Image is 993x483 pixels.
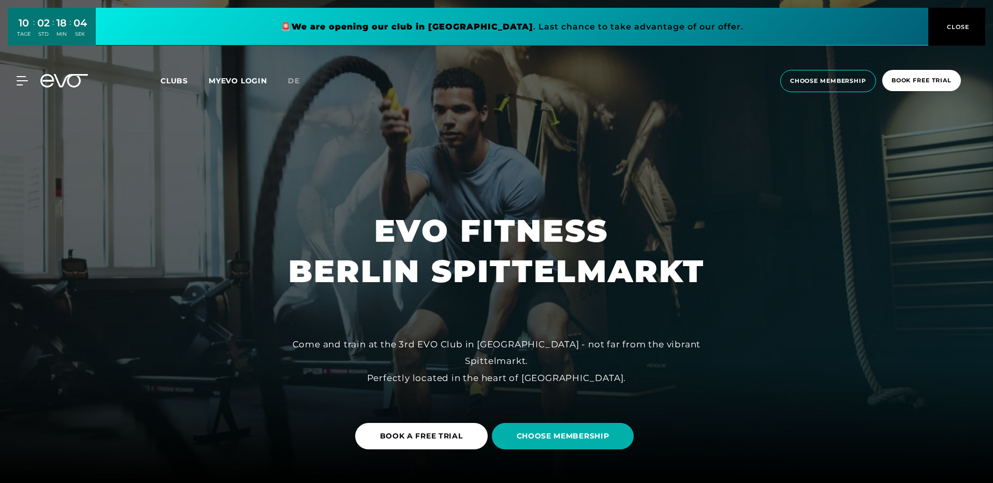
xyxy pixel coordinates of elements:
div: 04 [74,16,87,31]
a: CHOOSE MEMBERSHIP [492,415,638,457]
span: choose membership [790,77,866,85]
a: BOOK A FREE TRIAL [355,415,492,457]
a: book free trial [879,70,964,92]
div: STD [37,31,50,38]
div: SEK [74,31,87,38]
span: BOOK A FREE TRIAL [380,431,463,442]
div: TAGE [17,31,31,38]
div: : [52,17,54,44]
span: de [288,76,300,85]
div: 10 [17,16,31,31]
a: MYEVO LOGIN [209,76,267,85]
h1: EVO FITNESS BERLIN SPITTELMARKT [288,211,705,291]
span: Clubs [160,76,188,85]
a: Clubs [160,76,209,85]
span: CLOSE [944,22,970,32]
div: 02 [37,16,50,31]
div: : [33,17,35,44]
div: 18 [56,16,67,31]
span: CHOOSE MEMBERSHIP [517,431,609,442]
div: : [69,17,71,44]
a: de [288,75,312,87]
button: CLOSE [928,8,985,46]
a: choose membership [777,70,879,92]
div: MIN [56,31,67,38]
span: book free trial [892,76,952,85]
div: Come and train at the 3rd EVO Club in [GEOGRAPHIC_DATA] - not far from the vibrant Spittelmarkt. ... [264,336,729,386]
